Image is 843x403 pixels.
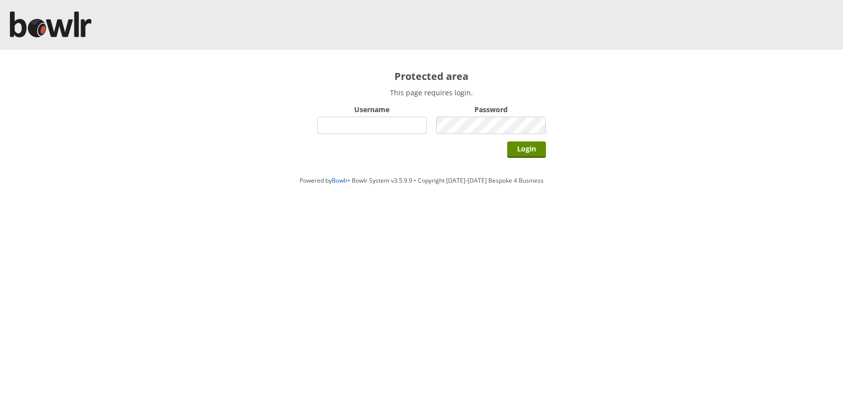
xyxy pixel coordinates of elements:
[300,176,543,185] span: Powered by • Bowlr System v3.5.9.9 • Copyright [DATE]-[DATE] Bespoke 4 Business
[317,69,546,83] h2: Protected area
[507,141,546,158] input: Login
[436,105,546,114] label: Password
[317,105,427,114] label: Username
[317,88,546,97] p: This page requires login.
[332,176,348,185] a: Bowlr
